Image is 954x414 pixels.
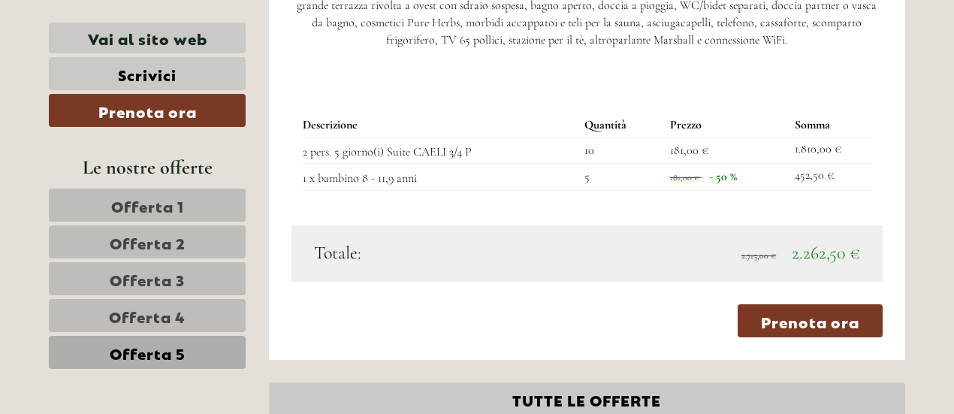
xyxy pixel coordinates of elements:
[578,113,664,137] th: Quantità
[670,172,699,183] span: 181,00 €
[110,342,186,363] span: Offerta 5
[578,164,664,191] td: 5
[741,250,776,261] span: 2.715,00 €
[578,137,664,164] td: 10
[110,268,185,289] span: Offerta 3
[49,23,246,53] a: Vai al sito web
[261,11,331,37] div: martedì
[109,305,186,326] span: Offerta 4
[49,153,246,181] div: Le nostre offerte
[789,164,871,191] td: 452,50 €
[303,137,579,164] td: 2 pers. 5 giorno(i) Suite CAELI 3/4 P
[664,113,789,137] th: Prezzo
[303,240,587,266] div: Totale:
[110,231,186,252] span: Offerta 2
[23,44,201,56] div: [GEOGRAPHIC_DATA]
[49,57,246,90] a: Scrivici
[303,164,579,191] td: 1 x bambino 8 - 11,9 anni
[111,195,184,216] span: Offerta 1
[303,113,579,137] th: Descrizione
[709,169,737,184] span: - 50 %
[789,137,871,164] td: 1.810,00 €
[789,113,871,137] th: Somma
[738,304,883,337] a: Prenota ora
[49,94,246,127] a: Prenota ora
[670,143,708,158] span: 181,00 €
[23,73,201,83] small: 12:05
[11,41,208,86] div: Buon giorno, come possiamo aiutarla?
[792,242,860,264] span: 2.262,50 €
